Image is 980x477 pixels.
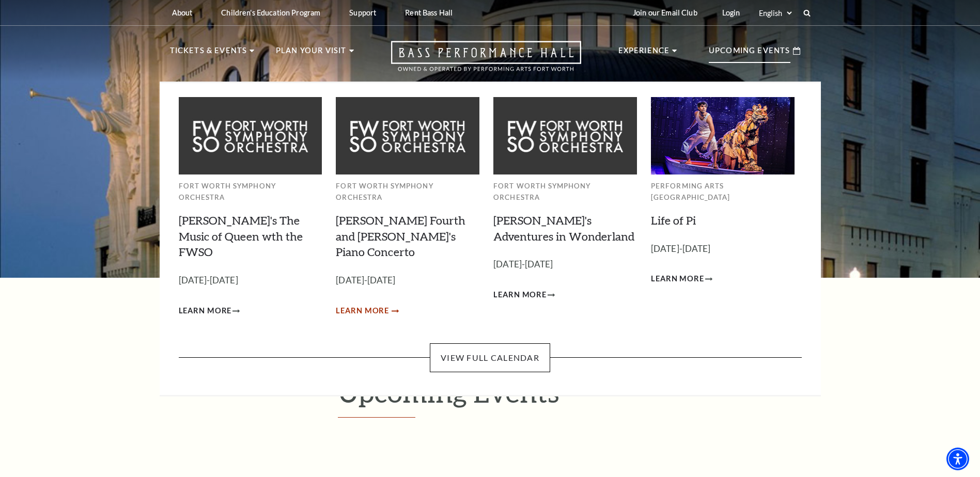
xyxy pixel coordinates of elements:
[336,273,479,288] p: [DATE]-[DATE]
[405,8,453,17] p: Rent Bass Hall
[179,180,322,203] p: Fort Worth Symphony Orchestra
[336,97,479,174] img: Fort Worth Symphony Orchestra
[179,305,240,317] a: Learn More Windborne's The Music of Queen wth the FWSO
[493,97,637,174] img: Fort Worth Symphony Orchestra
[170,44,247,63] p: Tickets & Events
[221,8,320,17] p: Children's Education Program
[493,289,547,301] span: Learn More
[493,257,637,272] p: [DATE]-[DATE]
[757,8,794,18] select: Select:
[651,180,795,203] p: Performing Arts [GEOGRAPHIC_DATA]
[430,343,550,372] a: View Full Calendar
[651,213,696,227] a: Life of Pi
[354,41,618,82] a: Open this option
[493,213,634,243] a: [PERSON_NAME]'s Adventures in Wonderland
[946,448,969,470] div: Accessibility Menu
[651,242,795,257] p: [DATE]-[DATE]
[709,44,790,63] p: Upcoming Events
[336,213,465,259] a: [PERSON_NAME] Fourth and [PERSON_NAME]'s Piano Concerto
[179,213,303,259] a: [PERSON_NAME]'s The Music of Queen wth the FWSO
[651,273,712,285] a: Learn More Life of Pi
[651,97,795,174] img: Performing Arts Fort Worth
[493,180,637,203] p: Fort Worth Symphony Orchestra
[336,305,389,317] span: Learn More
[618,44,670,63] p: Experience
[349,8,376,17] p: Support
[336,305,397,317] a: Learn More Brahms Fourth and Grieg's Piano Concerto
[172,8,193,17] p: About
[493,289,555,301] a: Learn More Alice's Adventures in Wonderland
[338,375,811,418] h1: Upcoming Events
[651,273,704,285] span: Learn More
[336,180,479,203] p: Fort Worth Symphony Orchestra
[276,44,347,63] p: Plan Your Visit
[179,97,322,174] img: Fort Worth Symphony Orchestra
[179,273,322,288] p: [DATE]-[DATE]
[179,305,232,317] span: Learn More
